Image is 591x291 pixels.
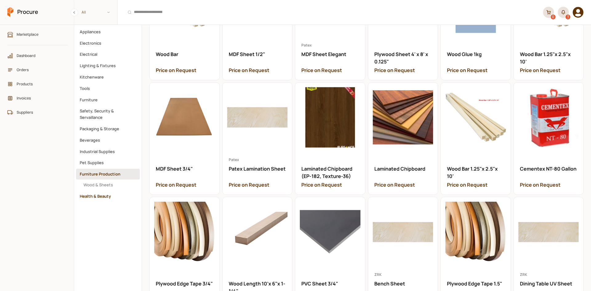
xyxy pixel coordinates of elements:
[76,72,140,83] button: Kitchenware Category
[4,78,71,90] a: Products
[17,53,63,59] span: Dashboard
[76,135,140,146] button: Beverages Category
[4,107,71,118] a: Suppliers
[76,123,140,134] button: Packaging & Storage Category
[4,92,71,104] a: Invoices
[551,14,556,19] div: 0
[121,5,539,20] input: Products and Orders
[4,50,71,62] a: Dashboard
[76,83,140,94] button: Tools Category
[76,191,140,202] button: Health & Beauty Category
[441,83,511,195] a: Wood Bar 1.25"x 2.5"x 10'
[17,109,63,115] span: Suppliers
[76,157,140,168] button: Pet Supplies Category
[17,67,63,73] span: Orders
[76,60,140,71] button: Lighting & Fixtures Category
[76,106,140,123] button: Safety, Security & Servaillance Category
[565,14,570,19] div: 3
[4,29,71,40] a: Marketplace
[76,95,140,105] button: Furniture Category
[76,26,140,37] button: Appliances Category
[4,64,71,76] a: Orders
[558,7,569,18] button: 3
[17,8,38,16] span: Procure
[76,180,140,190] button: Wood & Sheets Category
[223,83,292,195] a: Patex Lamination Sheet
[76,49,140,60] button: Electrical Category
[543,7,554,18] a: 0
[76,169,140,180] button: Furniture Production Category
[368,83,438,195] a: Laminated Chipboard
[17,95,63,101] span: Invoices
[150,83,219,195] a: MDF Sheet 3/4"
[76,38,140,49] button: Electronics Category
[514,83,584,195] a: Cementex NT-80 Gallon
[17,81,63,87] span: Products
[17,31,63,37] span: Marketplace
[295,83,365,195] a: Laminated Chipboard (EP-182, Texture-36)
[76,146,140,157] button: Industrial Supplies Category
[82,9,86,15] span: All
[7,7,38,18] a: Procure
[74,7,117,17] span: All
